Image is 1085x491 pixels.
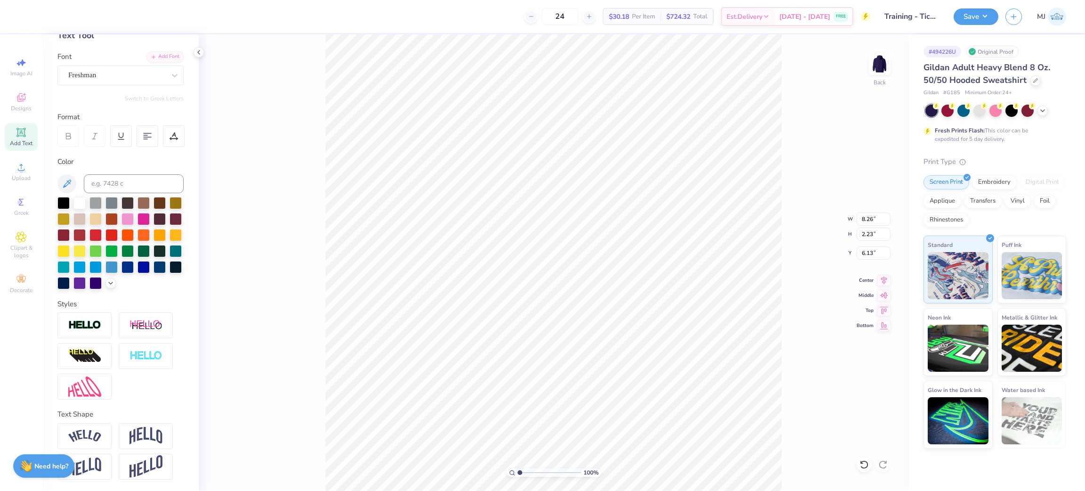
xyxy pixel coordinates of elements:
[779,12,830,22] span: [DATE] - [DATE]
[874,78,886,87] div: Back
[972,175,1017,189] div: Embroidery
[542,8,578,25] input: – –
[1037,8,1066,26] a: MJ
[68,458,101,476] img: Flag
[125,95,184,102] button: Switch to Greek Letters
[609,12,629,22] span: $30.18
[857,307,874,314] span: Top
[130,351,162,361] img: Negative Space
[954,8,998,25] button: Save
[1002,252,1062,299] img: Puff Ink
[693,12,707,22] span: Total
[34,462,68,471] strong: Need help?
[923,46,961,57] div: # 494226U
[1020,175,1065,189] div: Digital Print
[857,292,874,299] span: Middle
[57,51,72,62] label: Font
[68,320,101,331] img: Stroke
[923,213,969,227] div: Rhinestones
[928,312,951,322] span: Neon Ink
[57,409,184,420] div: Text Shape
[923,156,1066,167] div: Print Type
[130,455,162,478] img: Rise
[870,55,889,74] img: Back
[857,322,874,329] span: Bottom
[928,397,988,444] img: Glow in the Dark Ink
[57,29,184,42] div: Text Tool
[943,89,960,97] span: # G185
[68,430,101,442] img: Arc
[57,299,184,310] div: Styles
[14,209,29,217] span: Greek
[928,325,988,372] img: Neon Ink
[1002,312,1057,322] span: Metallic & Glitter Ink
[923,89,939,97] span: Gildan
[10,139,32,147] span: Add Text
[966,46,1019,57] div: Original Proof
[10,70,32,77] span: Image AI
[1037,11,1045,22] span: MJ
[5,244,38,259] span: Clipart & logos
[928,385,981,395] span: Glow in the Dark Ink
[130,319,162,331] img: Shadow
[12,174,31,182] span: Upload
[68,349,101,364] img: 3d Illusion
[965,89,1012,97] span: Minimum Order: 24 +
[57,156,184,167] div: Color
[928,240,953,250] span: Standard
[666,12,690,22] span: $724.32
[1002,397,1062,444] img: Water based Ink
[857,277,874,284] span: Center
[1034,194,1056,208] div: Foil
[923,194,961,208] div: Applique
[68,376,101,397] img: Free Distort
[583,468,599,477] span: 100 %
[928,252,988,299] img: Standard
[923,62,1050,86] span: Gildan Adult Heavy Blend 8 Oz. 50/50 Hooded Sweatshirt
[923,175,969,189] div: Screen Print
[10,286,32,294] span: Decorate
[727,12,762,22] span: Est. Delivery
[1048,8,1066,26] img: Mark Joshua Mullasgo
[877,7,947,26] input: Untitled Design
[1002,240,1021,250] span: Puff Ink
[11,105,32,112] span: Designs
[935,126,1051,143] div: This color can be expedited for 5 day delivery.
[1002,385,1045,395] span: Water based Ink
[836,13,846,20] span: FREE
[964,194,1002,208] div: Transfers
[935,127,985,134] strong: Fresh Prints Flash:
[146,51,184,62] div: Add Font
[84,174,184,193] input: e.g. 7428 c
[1002,325,1062,372] img: Metallic & Glitter Ink
[57,112,185,123] div: Format
[632,12,655,22] span: Per Item
[130,427,162,445] img: Arch
[1004,194,1031,208] div: Vinyl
